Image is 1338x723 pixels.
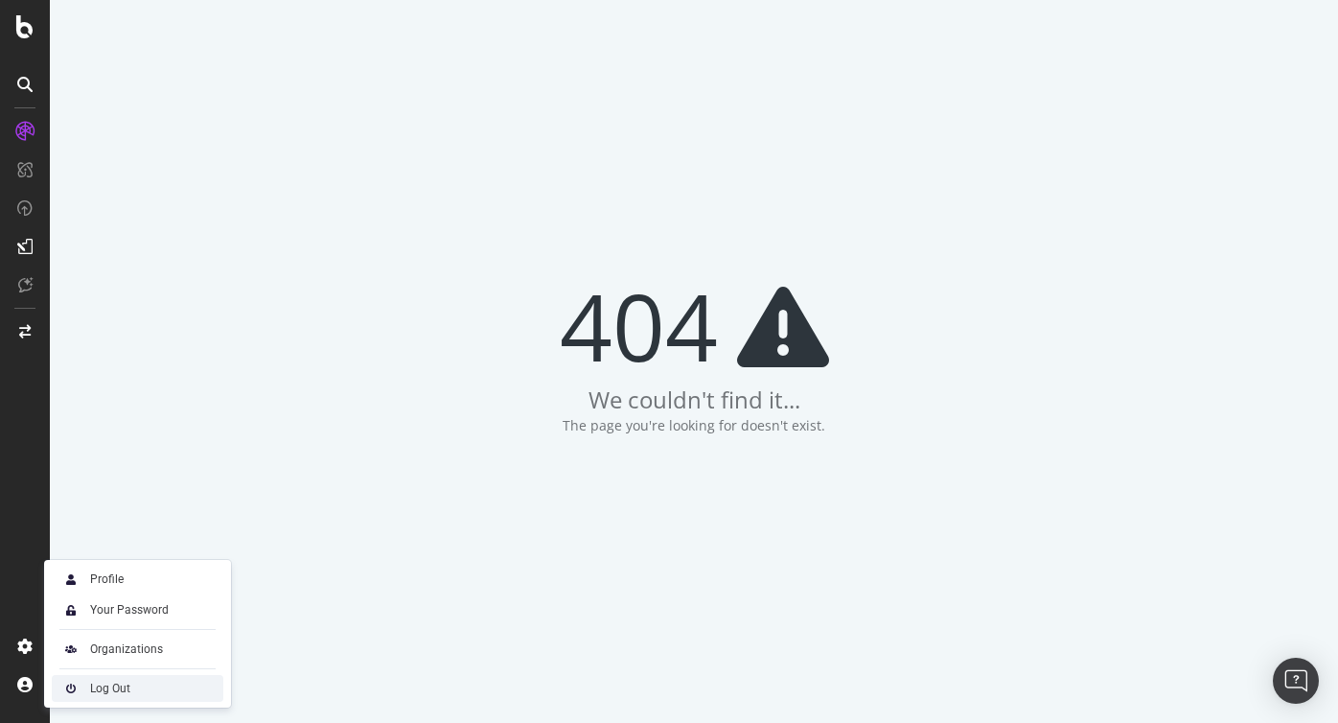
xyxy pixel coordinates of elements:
a: Your Password [52,596,223,623]
div: Profile [90,571,124,587]
div: Open Intercom Messenger [1273,658,1319,704]
div: Organizations [90,641,163,657]
div: The page you're looking for doesn't exist. [563,416,825,435]
img: tUVSALn78D46LlpAY8klYZqgKwTuBm2K29c6p1XQNDCsM0DgKSSoAXXevcAwljcHBINEg0LrUEktgcYYD5sVUphq1JigPmkfB... [59,598,82,621]
a: Organizations [52,636,223,663]
div: We couldn't find it... [588,384,800,416]
img: Xx2yTbCeVcdxHMdxHOc+8gctb42vCocUYgAAAABJRU5ErkJggg== [59,568,82,591]
div: Log Out [90,681,130,696]
div: 404 [560,278,829,374]
a: Log Out [52,675,223,702]
div: Your Password [90,602,169,618]
a: Profile [52,566,223,593]
img: AtrBVVRoAgWaAAAAAElFTkSuQmCC [59,638,82,661]
img: prfnF3csMXgAAAABJRU5ErkJggg== [59,677,82,700]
